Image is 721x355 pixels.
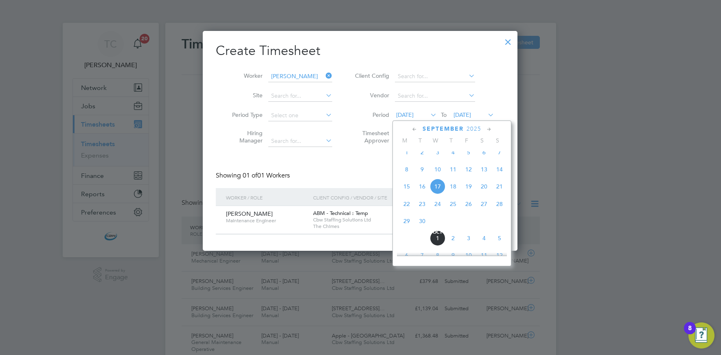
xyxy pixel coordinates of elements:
span: M [397,137,412,144]
span: 17 [430,179,445,194]
span: 21 [492,179,507,194]
span: F [459,137,474,144]
span: 22 [399,196,414,212]
span: T [443,137,459,144]
span: Oct [430,230,445,234]
span: 23 [414,196,430,212]
span: [DATE] [396,111,414,118]
div: Showing [216,171,291,180]
span: [DATE] [454,111,471,118]
input: Search for... [268,90,332,102]
span: 29 [399,213,414,229]
span: 3 [430,145,445,160]
span: 10 [461,248,476,263]
span: 13 [476,162,492,177]
div: Client Config / Vendor / Site [311,188,442,207]
label: Timesheet Approver [353,129,389,144]
span: [PERSON_NAME] [226,210,273,217]
label: Worker [226,72,263,79]
span: 8 [430,248,445,263]
span: To [438,110,449,120]
span: 6 [399,248,414,263]
span: 14 [492,162,507,177]
span: Maintenance Engineer [226,217,307,224]
span: 25 [445,196,461,212]
span: 9 [414,162,430,177]
span: 01 Workers [243,171,290,180]
span: 11 [476,248,492,263]
span: 7 [414,248,430,263]
label: Period Type [226,111,263,118]
span: 19 [461,179,476,194]
span: 12 [492,248,507,263]
span: 20 [476,179,492,194]
span: 3 [461,230,476,246]
span: 7 [492,145,507,160]
span: 1 [430,230,445,246]
span: S [474,137,490,144]
span: 1 [399,145,414,160]
span: 8 [399,162,414,177]
span: 26 [461,196,476,212]
span: 27 [476,196,492,212]
span: 18 [445,179,461,194]
label: Client Config [353,72,389,79]
span: September [423,125,464,132]
span: 4 [445,145,461,160]
label: Hiring Manager [226,129,263,144]
span: 4 [476,230,492,246]
span: ABM - Technical : Temp [313,210,368,217]
span: S [490,137,505,144]
div: Worker / Role [224,188,311,207]
span: 5 [492,230,507,246]
span: Cbw Staffing Solutions Ltd [313,217,440,223]
span: 12 [461,162,476,177]
span: 2 [414,145,430,160]
input: Search for... [395,71,475,82]
span: 2025 [467,125,481,132]
span: 2 [445,230,461,246]
label: Period [353,111,389,118]
input: Search for... [268,136,332,147]
span: The Chimes [313,223,440,230]
span: 10 [430,162,445,177]
input: Search for... [395,90,475,102]
span: 24 [430,196,445,212]
div: 8 [688,328,692,339]
span: 15 [399,179,414,194]
span: 9 [445,248,461,263]
span: 30 [414,213,430,229]
span: T [412,137,428,144]
span: 01 of [243,171,257,180]
span: 6 [476,145,492,160]
span: 16 [414,179,430,194]
input: Select one [268,110,332,121]
input: Search for... [268,71,332,82]
span: W [428,137,443,144]
span: 28 [492,196,507,212]
h2: Create Timesheet [216,42,504,59]
label: Site [226,92,263,99]
button: Open Resource Center, 8 new notifications [688,322,714,348]
span: 11 [445,162,461,177]
span: 5 [461,145,476,160]
label: Vendor [353,92,389,99]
